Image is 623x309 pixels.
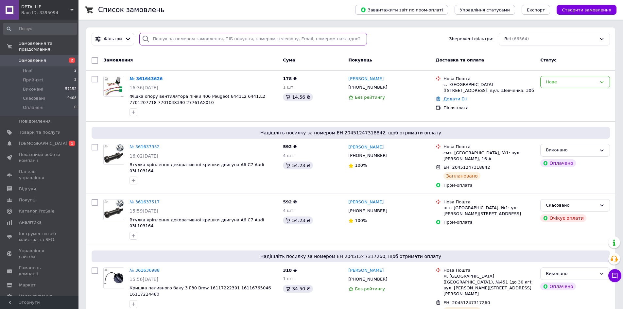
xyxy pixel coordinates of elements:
[104,76,124,96] img: Фото товару
[19,58,46,63] span: Замовлення
[348,76,384,82] a: [PERSON_NAME]
[540,214,586,222] div: Очікує оплати
[103,58,133,62] span: Замовлення
[348,199,384,205] a: [PERSON_NAME]
[443,199,535,205] div: Нова Пошта
[283,85,295,90] span: 1 шт.
[130,85,158,90] span: 16:36[DATE]
[540,58,557,62] span: Статус
[443,144,535,150] div: Нова Пошта
[94,253,607,260] span: Надішліть посилку за номером ЕН 20451247317260, щоб отримати оплату
[23,77,43,83] span: Прийняті
[23,95,45,101] span: Скасовані
[19,219,42,225] span: Аналітика
[104,268,124,288] img: Фото товару
[283,93,313,101] div: 14.56 ₴
[130,144,160,149] a: № 361637952
[443,150,535,162] div: смт. [GEOGRAPHIC_DATA], №1: вул. [PERSON_NAME], 16-А
[348,58,372,62] span: Покупець
[522,5,550,15] button: Експорт
[283,216,313,224] div: 54.23 ₴
[67,95,77,101] span: 9408
[130,208,158,214] span: 15:59[DATE]
[19,282,36,288] span: Маркет
[347,207,389,215] div: [PHONE_NUMBER]
[443,205,535,217] div: пгт. [GEOGRAPHIC_DATA], №1: ул. [PERSON_NAME][STREET_ADDRESS]
[347,83,389,92] div: [PHONE_NUMBER]
[283,276,295,281] span: 1 шт.
[355,5,448,15] button: Завантажити звіт по пром-оплаті
[69,58,75,63] span: 2
[355,163,367,168] span: 100%
[504,36,511,42] span: Всі
[283,199,297,204] span: 592 ₴
[540,159,576,167] div: Оплачено
[23,68,32,74] span: Нові
[546,270,597,277] div: Виконано
[460,8,510,12] span: Управління статусами
[19,141,67,146] span: [DEMOGRAPHIC_DATA]
[283,76,297,81] span: 178 ₴
[103,76,124,97] a: Фото товару
[130,162,264,173] a: Втулка кріплення декоративної кришки двигуна A6 C7 Audi 03L103164
[443,165,490,170] span: ЕН: 20451247318842
[546,147,597,154] div: Виконано
[19,186,36,192] span: Відгуки
[355,286,385,291] span: Без рейтингу
[130,76,163,81] a: № 361643626
[443,219,535,225] div: Пром-оплата
[19,152,61,163] span: Показники роботи компанії
[443,182,535,188] div: Пром-оплата
[283,58,295,62] span: Cума
[19,118,51,124] span: Повідомлення
[19,129,61,135] span: Товари та послуги
[19,41,78,52] span: Замовлення та повідомлення
[103,144,124,165] a: Фото товару
[19,293,52,299] span: Налаштування
[23,86,43,92] span: Виконані
[355,218,367,223] span: 100%
[562,8,611,12] span: Створити замовлення
[455,5,515,15] button: Управління статусами
[19,169,61,180] span: Панель управління
[19,231,61,243] span: Інструменти веб-майстра та SEO
[19,197,37,203] span: Покупці
[546,202,597,209] div: Скасовано
[94,129,607,136] span: Надішліть посилку за номером ЕН 20451247318842, щоб отримати оплату
[283,153,295,158] span: 4 шт.
[443,105,535,111] div: Післяплата
[443,172,480,180] div: Заплановано
[443,96,467,101] a: Додати ЕН
[348,267,384,274] a: [PERSON_NAME]
[443,300,490,305] span: ЕН: 20451247317260
[98,6,164,14] h1: Список замовлень
[19,265,61,277] span: Гаманець компанії
[608,269,621,282] button: Чат з покупцем
[436,58,484,62] span: Доставка та оплата
[130,277,158,282] span: 15:56[DATE]
[443,267,535,273] div: Нова Пошта
[65,86,77,92] span: 57152
[130,199,160,204] a: № 361637517
[130,268,160,273] a: № 361636988
[550,7,616,12] a: Створити замовлення
[139,33,367,45] input: Пошук за номером замовлення, ПІБ покупця, номером телефону, Email, номером накладної
[130,285,271,297] a: Кришка паливного баку 3 F30 Bmw 16117222391 16116765046 16117224480
[449,36,493,42] span: Збережені фільтри:
[74,68,77,74] span: 2
[130,217,264,229] a: Втулка кріплення декоративної кришки двигуна A6 C7 Audi 03L103164
[21,4,70,10] span: DETALI IF
[283,208,295,213] span: 4 шт.
[557,5,616,15] button: Створити замовлення
[3,23,77,35] input: Пошук
[347,275,389,283] div: [PHONE_NUMBER]
[283,144,297,149] span: 592 ₴
[348,144,384,150] a: [PERSON_NAME]
[104,36,122,42] span: Фільтри
[21,10,78,16] div: Ваш ID: 3395094
[69,141,75,146] span: 1
[355,95,385,100] span: Без рейтингу
[443,273,535,297] div: м. [GEOGRAPHIC_DATA] ([GEOGRAPHIC_DATA].), №451 (до 30 кг): вул. [PERSON_NAME][STREET_ADDRESS][PE...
